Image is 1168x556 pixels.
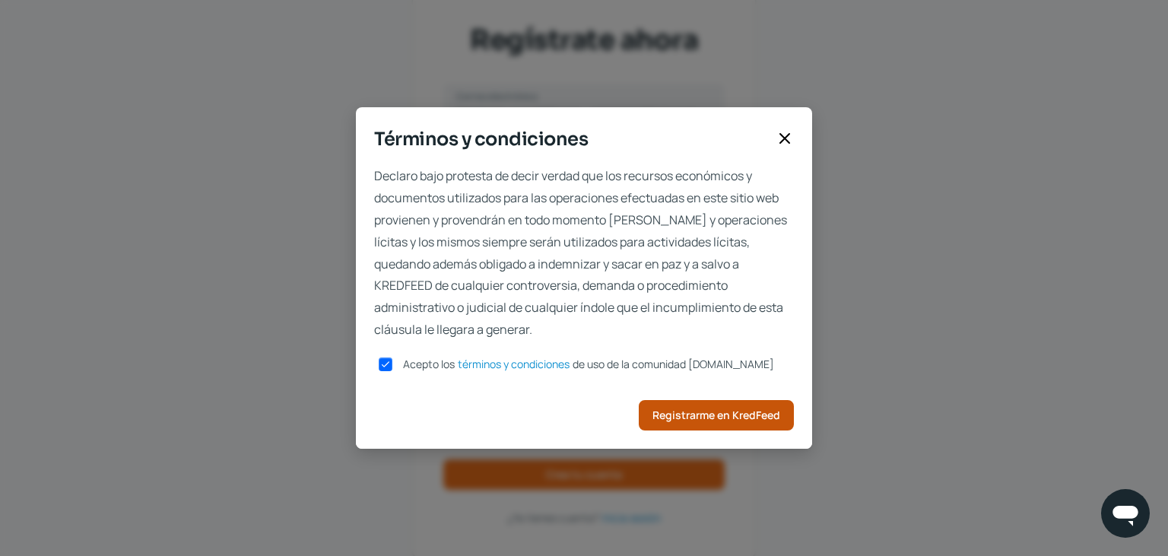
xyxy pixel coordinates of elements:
[639,400,794,431] button: Registrarme en KredFeed
[652,410,780,421] span: Registrarme en KredFeed
[403,357,455,371] span: Acepto los
[573,357,774,371] span: de uso de la comunidad [DOMAIN_NAME]
[374,165,794,340] span: Declaro bajo protesta de decir verdad que los recursos económicos y documentos utilizados para la...
[458,359,570,370] a: términos y condiciones
[374,125,770,153] span: Términos y condiciones
[1110,498,1141,529] img: chatIcon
